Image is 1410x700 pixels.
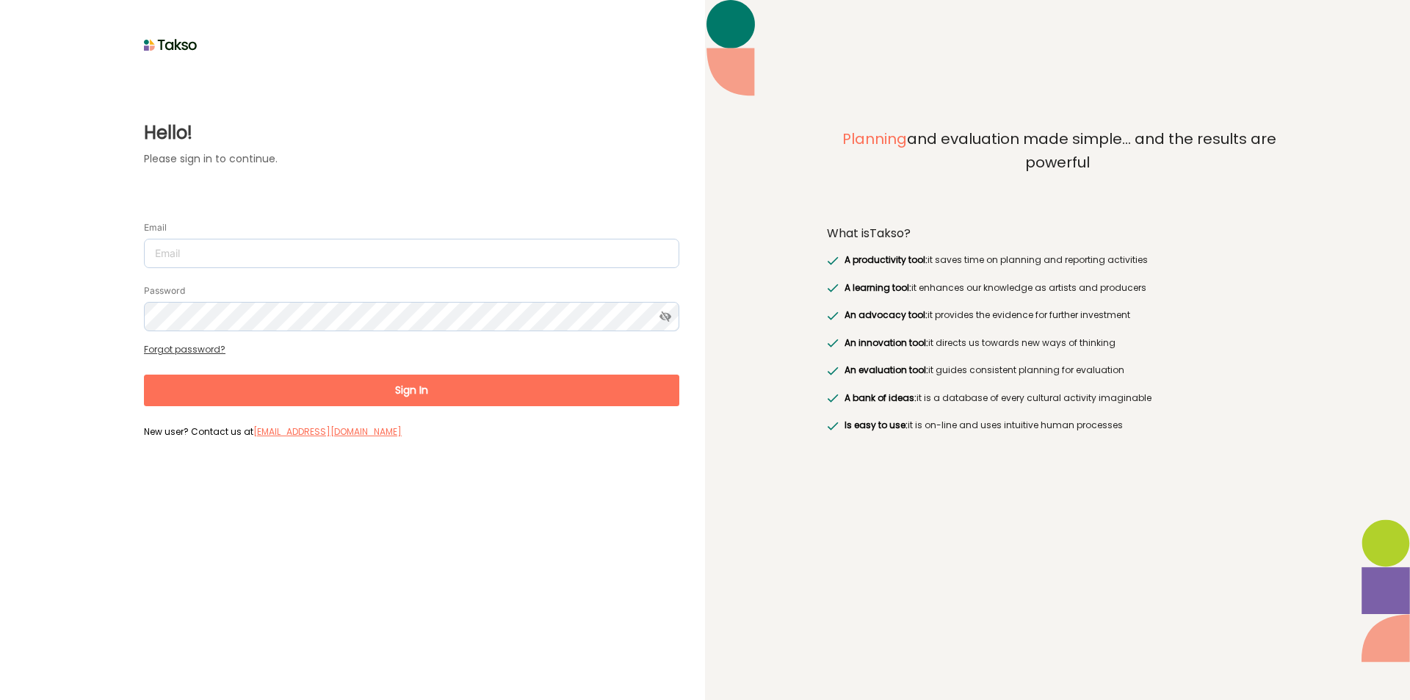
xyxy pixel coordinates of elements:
img: greenRight [827,394,839,403]
img: greenRight [827,422,839,430]
img: greenRight [827,339,839,347]
label: it guides consistent planning for evaluation [841,363,1124,378]
label: it is a database of every cultural activity imaginable [841,391,1151,405]
label: it enhances our knowledge as artists and producers [841,281,1146,295]
label: it saves time on planning and reporting activities [841,253,1147,267]
span: Planning [842,129,907,149]
label: New user? Contact us at [144,425,679,438]
span: Is easy to use: [845,419,908,431]
label: it directs us towards new ways of thinking [841,336,1115,350]
label: Password [144,285,185,297]
a: Forgot password? [144,343,225,356]
span: A productivity tool: [845,253,928,266]
img: greenRight [827,311,839,320]
span: Takso? [869,225,911,242]
span: An evaluation tool: [845,364,928,376]
span: A bank of ideas: [845,392,916,404]
img: greenRight [827,256,839,265]
label: it is on-line and uses intuitive human processes [841,418,1122,433]
label: it provides the evidence for further investment [841,308,1129,322]
img: greenRight [827,284,839,292]
label: Please sign in to continue. [144,151,679,167]
img: greenRight [827,367,839,375]
label: Email [144,222,167,234]
span: An advocacy tool: [845,308,928,321]
label: and evaluation made simple... and the results are powerful [827,128,1288,207]
a: [EMAIL_ADDRESS][DOMAIN_NAME] [253,425,402,438]
label: What is [827,226,911,241]
input: Email [144,239,679,268]
label: [EMAIL_ADDRESS][DOMAIN_NAME] [253,425,402,439]
label: Hello! [144,120,679,146]
button: Sign In [144,375,679,406]
img: taksoLoginLogo [144,34,198,56]
span: A learning tool: [845,281,911,294]
span: An innovation tool: [845,336,928,349]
